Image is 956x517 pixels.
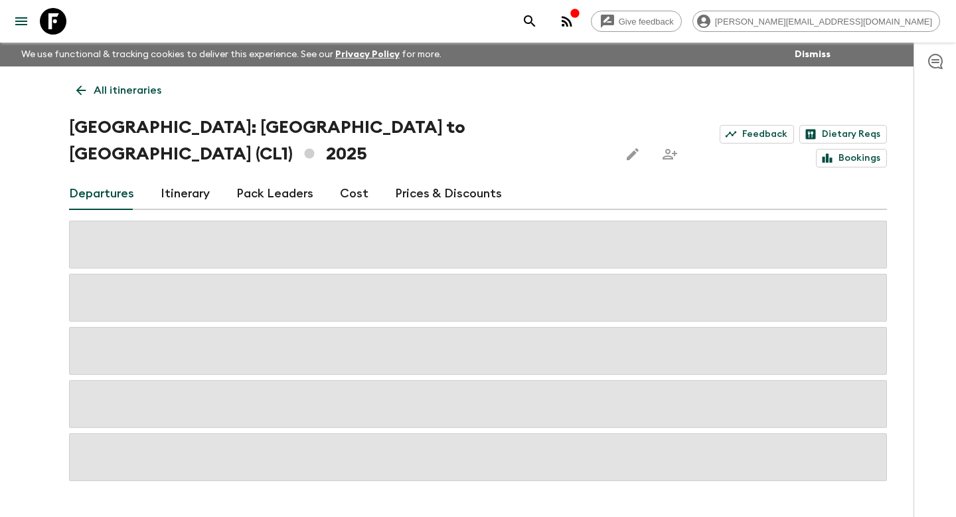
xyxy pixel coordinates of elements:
span: Give feedback [611,17,681,27]
a: Itinerary [161,178,210,210]
p: All itineraries [94,82,161,98]
a: Cost [340,178,368,210]
span: Share this itinerary [657,141,683,167]
a: Give feedback [591,11,682,32]
button: Edit this itinerary [619,141,646,167]
a: Privacy Policy [335,50,400,59]
p: We use functional & tracking cookies to deliver this experience. See our for more. [16,43,447,66]
a: Feedback [720,125,794,144]
h1: [GEOGRAPHIC_DATA]: [GEOGRAPHIC_DATA] to [GEOGRAPHIC_DATA] (CL1) 2025 [69,114,609,167]
a: Bookings [816,149,887,167]
button: menu [8,8,35,35]
a: Pack Leaders [236,178,313,210]
div: [PERSON_NAME][EMAIL_ADDRESS][DOMAIN_NAME] [692,11,940,32]
a: All itineraries [69,77,169,104]
span: [PERSON_NAME][EMAIL_ADDRESS][DOMAIN_NAME] [708,17,939,27]
button: Dismiss [791,45,834,64]
a: Departures [69,178,134,210]
a: Prices & Discounts [395,178,502,210]
a: Dietary Reqs [799,125,887,144]
button: search adventures [517,8,543,35]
